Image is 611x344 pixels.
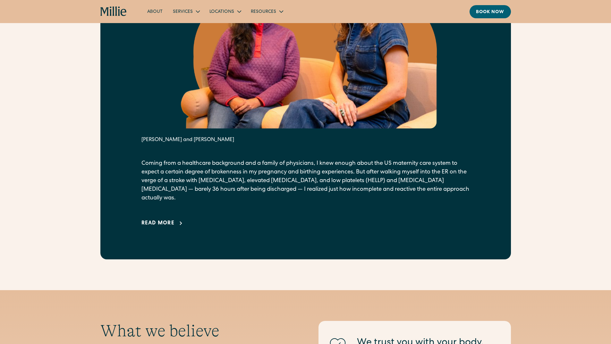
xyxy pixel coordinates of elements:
[141,159,470,203] p: Coming from a healthcare background and a family of physicians, I knew enough about the US matern...
[173,9,193,15] div: Services
[142,6,168,17] a: About
[209,9,234,15] div: Locations
[141,220,185,227] a: Read more
[204,6,246,17] div: Locations
[141,136,470,144] div: [PERSON_NAME] and [PERSON_NAME]
[100,6,127,17] a: home
[246,6,288,17] div: Resources
[251,9,276,15] div: Resources
[168,6,204,17] div: Services
[476,9,505,16] div: Book now
[470,5,511,18] a: Book now
[100,321,293,341] div: What we believe
[141,220,175,227] div: Read more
